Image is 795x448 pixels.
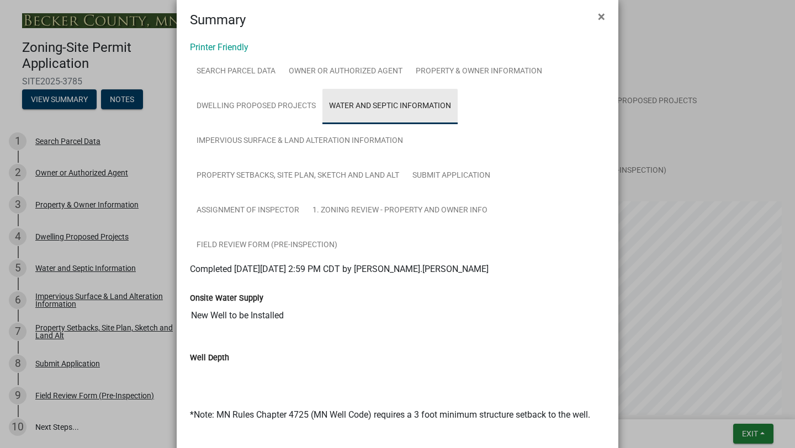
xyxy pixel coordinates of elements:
[409,54,549,89] a: Property & Owner Information
[406,158,497,194] a: Submit Application
[190,228,344,263] a: Field Review Form (Pre-Inspection)
[190,124,410,159] a: Impervious Surface & Land Alteration Information
[190,42,248,52] a: Printer Friendly
[598,9,605,24] span: ×
[306,193,494,228] a: 1. Zoning Review - Property and Owner Info
[589,1,614,32] button: Close
[190,354,229,362] label: Well Depth
[190,158,406,194] a: Property Setbacks, Site Plan, Sketch and Land Alt
[190,264,489,274] span: Completed [DATE][DATE] 2:59 PM CDT by [PERSON_NAME].[PERSON_NAME]
[190,193,306,228] a: Assignment of Inspector
[190,54,282,89] a: Search Parcel Data
[190,10,246,30] h4: Summary
[190,295,263,302] label: Onsite Water Supply
[322,89,458,124] a: Water and Septic Information
[190,408,605,422] div: *Note: MN Rules Chapter 4725 (MN Well Code) requires a 3 foot minimum structure setback to the well.
[282,54,409,89] a: Owner or Authorized Agent
[190,89,322,124] a: Dwelling Proposed Projects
